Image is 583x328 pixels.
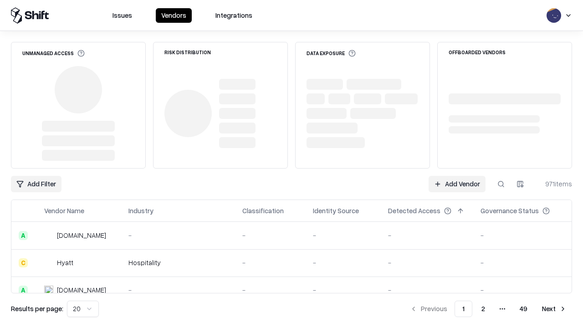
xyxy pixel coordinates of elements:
button: 49 [512,301,535,317]
p: Results per page: [11,304,63,313]
button: Issues [107,8,138,23]
div: Classification [242,206,284,215]
button: Integrations [210,8,258,23]
div: Identity Source [313,206,359,215]
button: Add Filter [11,176,61,192]
button: Next [537,301,572,317]
div: Vendor Name [44,206,84,215]
div: Risk Distribution [164,50,211,55]
div: Hospitality [128,258,228,267]
div: Governance Status [481,206,539,215]
button: 1 [455,301,472,317]
div: Offboarded Vendors [449,50,506,55]
button: Vendors [156,8,192,23]
div: - [388,231,466,240]
div: C [19,258,28,267]
img: Hyatt [44,258,53,267]
img: primesec.co.il [44,286,53,295]
div: 971 items [536,179,572,189]
div: A [19,231,28,240]
div: - [242,258,298,267]
div: [DOMAIN_NAME] [57,285,106,295]
div: - [242,285,298,295]
div: - [481,285,564,295]
div: - [313,231,373,240]
div: - [128,231,228,240]
div: - [481,258,564,267]
div: - [388,258,466,267]
div: Industry [128,206,153,215]
div: - [313,258,373,267]
div: - [388,285,466,295]
nav: pagination [404,301,572,317]
div: [DOMAIN_NAME] [57,231,106,240]
div: A [19,286,28,295]
img: intrado.com [44,231,53,240]
div: - [313,285,373,295]
div: Hyatt [57,258,73,267]
a: Add Vendor [429,176,486,192]
div: Data Exposure [307,50,356,57]
div: - [128,285,228,295]
div: - [242,231,298,240]
button: 2 [474,301,492,317]
div: - [481,231,564,240]
div: Detected Access [388,206,440,215]
div: Unmanaged Access [22,50,85,57]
